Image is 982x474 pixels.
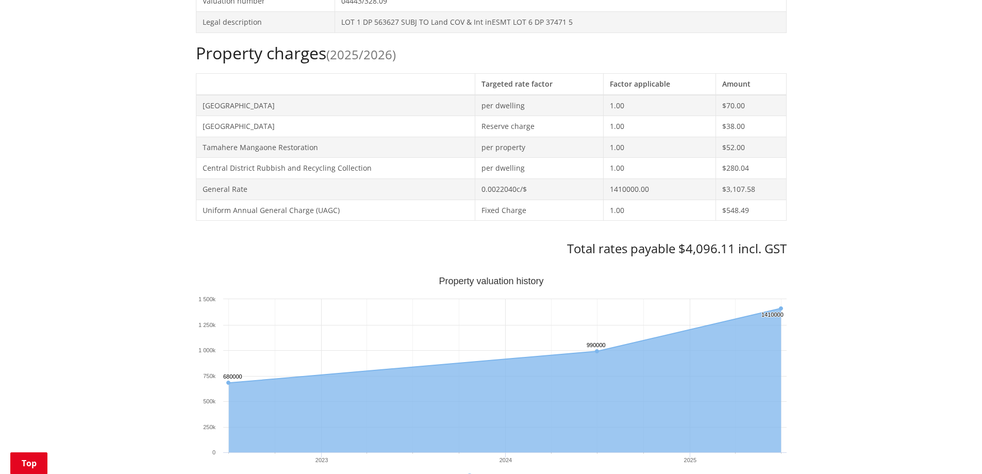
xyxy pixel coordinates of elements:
[716,73,786,94] th: Amount
[761,312,784,318] text: 1410000
[604,200,716,221] td: 1.00
[604,73,716,94] th: Factor applicable
[604,158,716,179] td: 1.00
[198,347,215,353] text: 1 000k
[716,178,786,200] td: $3,107.58
[10,452,47,474] a: Top
[226,381,230,385] path: Thursday, Jun 30, 12:00, 680,000. Capital Value.
[587,342,606,348] text: 990000
[335,11,786,32] td: LOT 1 DP 563627 SUBJ TO Land COV & Int inESMT LOT 6 DP 37471 5
[198,296,215,302] text: 1 500k
[779,306,783,310] path: Monday, Jun 30, 12:00, 1,410,000. Capital Value.
[203,398,215,404] text: 500k
[196,116,475,137] td: [GEOGRAPHIC_DATA]
[475,116,604,137] td: Reserve charge
[196,178,475,200] td: General Rate
[604,116,716,137] td: 1.00
[499,457,511,463] text: 2024
[196,11,335,32] td: Legal description
[716,95,786,116] td: $70.00
[604,137,716,158] td: 1.00
[475,137,604,158] td: per property
[203,424,215,430] text: 250k
[475,200,604,221] td: Fixed Charge
[196,95,475,116] td: [GEOGRAPHIC_DATA]
[198,322,215,328] text: 1 250k
[475,178,604,200] td: 0.0022040c/$
[326,46,396,63] span: (2025/2026)
[475,158,604,179] td: per dwelling
[196,200,475,221] td: Uniform Annual General Charge (UAGC)
[475,95,604,116] td: per dwelling
[475,73,604,94] th: Targeted rate factor
[196,241,787,256] h3: Total rates payable $4,096.11 incl. GST
[315,457,327,463] text: 2023
[604,178,716,200] td: 1410000.00
[439,276,543,286] text: Property valuation history
[196,43,787,63] h2: Property charges
[203,373,215,379] text: 750k
[716,158,786,179] td: $280.04
[716,200,786,221] td: $548.49
[196,158,475,179] td: Central District Rubbish and Recycling Collection
[684,457,696,463] text: 2025
[935,431,972,468] iframe: Messenger Launcher
[604,95,716,116] td: 1.00
[212,449,215,455] text: 0
[196,137,475,158] td: Tamahere Mangaone Restoration
[716,137,786,158] td: $52.00
[223,373,242,380] text: 680000
[595,349,599,353] path: Sunday, Jun 30, 12:00, 990,000. Capital Value.
[716,116,786,137] td: $38.00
